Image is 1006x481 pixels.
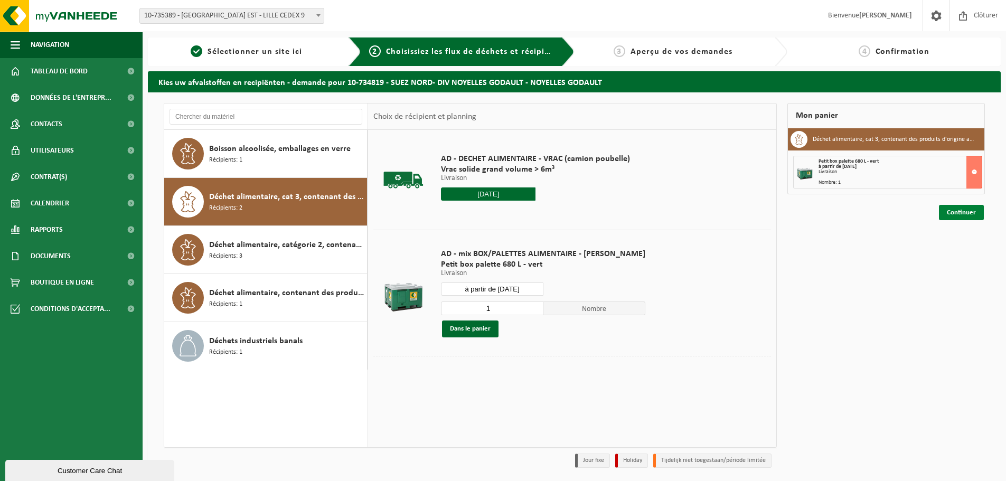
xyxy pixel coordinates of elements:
strong: [PERSON_NAME] [859,12,912,20]
span: Contacts [31,111,62,137]
span: Conditions d'accepta... [31,296,110,322]
span: Contrat(s) [31,164,67,190]
button: Dans le panier [442,320,499,337]
span: Données de l'entrepr... [31,84,111,111]
h3: Déchet alimentaire, cat 3, contenant des produits d'origine animale, emballage synthétique [813,131,976,148]
p: Livraison [441,175,630,182]
span: Récipients: 1 [209,155,242,165]
span: Calendrier [31,190,69,216]
span: Récipients: 3 [209,251,242,261]
span: Boutique en ligne [31,269,94,296]
span: Documents [31,243,71,269]
span: Récipients: 1 [209,299,242,309]
h2: Kies uw afvalstoffen en recipiënten - demande pour 10-734819 - SUEZ NORD- DIV NOYELLES GODAULT - ... [148,71,1001,92]
span: Petit box palette 680 L - vert [441,259,645,270]
span: 3 [614,45,625,57]
li: Holiday [615,454,648,468]
span: Petit box palette 680 L - vert [819,158,879,164]
span: Navigation [31,32,69,58]
button: Déchet alimentaire, cat 3, contenant des produits d'origine animale, emballage synthétique Récipi... [164,178,368,226]
span: Aperçu de vos demandes [631,48,732,56]
span: Nombre [543,301,646,315]
div: Nombre: 1 [819,180,982,185]
div: Livraison [819,169,982,175]
a: Continuer [939,205,984,220]
span: Déchet alimentaire, cat 3, contenant des produits d'origine animale, emballage synthétique [209,191,364,203]
span: 1 [191,45,202,57]
span: Rapports [31,216,63,243]
button: Déchets industriels banals Récipients: 1 [164,322,368,370]
li: Jour fixe [575,454,610,468]
strong: à partir de [DATE] [819,164,857,169]
input: Sélectionnez date [441,282,543,296]
span: 10-735389 - SUEZ RV NORD EST - LILLE CEDEX 9 [140,8,324,23]
span: 10-735389 - SUEZ RV NORD EST - LILLE CEDEX 9 [139,8,324,24]
div: Mon panier [787,103,985,128]
span: AD - mix BOX/PALETTES ALIMENTAIRE - [PERSON_NAME] [441,249,645,259]
button: Boisson alcoolisée, emballages en verre Récipients: 1 [164,130,368,178]
span: 2 [369,45,381,57]
span: AD - DECHET ALIMENTAIRE - VRAC (camion poubelle) [441,154,630,164]
span: Confirmation [876,48,929,56]
span: Choisissiez les flux de déchets et récipients [386,48,562,56]
span: Boisson alcoolisée, emballages en verre [209,143,351,155]
input: Chercher du matériel [170,109,362,125]
div: Choix de récipient et planning [368,103,482,130]
button: Déchet alimentaire, catégorie 2, contenant des produits d'origine animale, emballage mélangé Réci... [164,226,368,274]
span: Récipients: 1 [209,347,242,357]
iframe: chat widget [5,458,176,481]
a: 1Sélectionner un site ici [153,45,340,58]
button: Déchet alimentaire, contenant des produits d'origine animale, non emballé, catégorie 3 Récipients: 1 [164,274,368,322]
span: Déchet alimentaire, catégorie 2, contenant des produits d'origine animale, emballage mélangé [209,239,364,251]
span: Récipients: 2 [209,203,242,213]
span: Déchet alimentaire, contenant des produits d'origine animale, non emballé, catégorie 3 [209,287,364,299]
span: Tableau de bord [31,58,88,84]
li: Tijdelijk niet toegestaan/période limitée [653,454,772,468]
span: 4 [859,45,870,57]
input: Sélectionnez date [441,187,535,201]
span: Utilisateurs [31,137,74,164]
span: Déchets industriels banals [209,335,303,347]
p: Livraison [441,270,645,277]
span: Vrac solide grand volume > 6m³ [441,164,630,175]
span: Sélectionner un site ici [208,48,302,56]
